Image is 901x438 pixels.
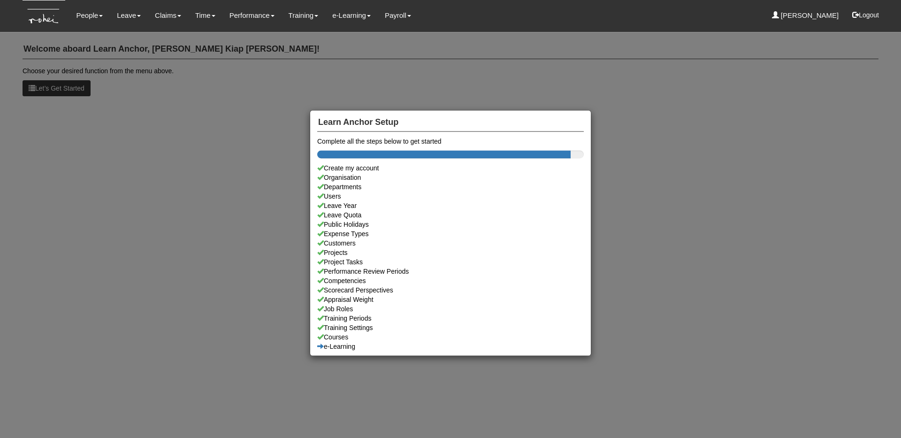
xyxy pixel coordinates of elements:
[317,314,584,323] a: Training Periods
[862,400,892,429] iframe: chat widget
[317,229,584,238] a: Expense Types
[317,257,584,267] a: Project Tasks
[317,304,584,314] a: Job Roles
[317,113,584,132] h4: Learn Anchor Setup
[317,192,584,201] a: Users
[317,210,584,220] a: Leave Quota
[317,342,584,351] a: e-Learning
[317,332,584,342] a: Courses
[317,248,584,257] a: Projects
[317,276,584,285] a: Competencies
[317,201,584,210] a: Leave Year
[317,295,584,304] a: Appraisal Weight
[317,137,584,146] div: Complete all the steps below to get started
[317,163,584,173] div: Create my account
[317,182,584,192] a: Departments
[317,220,584,229] a: Public Holidays
[317,267,584,276] a: Performance Review Periods
[317,285,584,295] a: Scorecard Perspectives
[317,238,584,248] a: Customers
[317,173,584,182] a: Organisation
[317,323,584,332] a: Training Settings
